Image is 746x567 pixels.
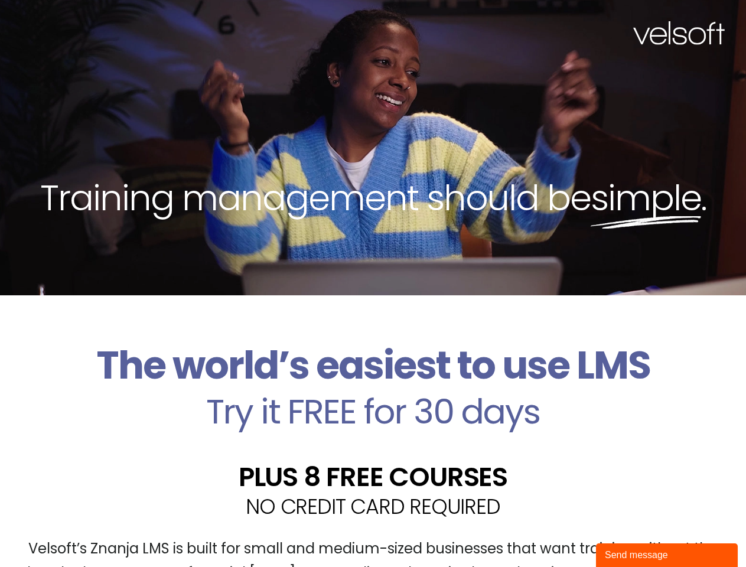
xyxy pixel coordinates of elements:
[9,343,737,389] h2: The world’s easiest to use LMS
[591,173,701,223] span: simple
[9,395,737,429] h2: Try it FREE for 30 days
[21,175,725,221] h2: Training management should be .
[9,464,737,490] h2: PLUS 8 FREE COURSES
[596,541,740,567] iframe: chat widget
[9,496,737,517] h2: NO CREDIT CARD REQUIRED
